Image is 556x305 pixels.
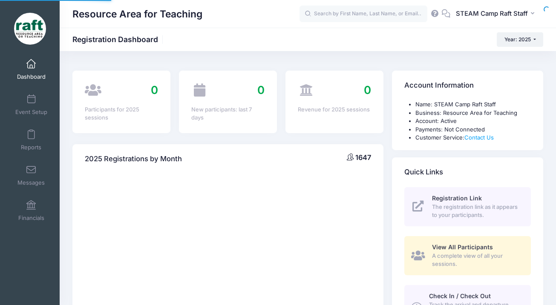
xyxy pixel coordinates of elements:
a: Messages [11,160,52,190]
h4: Account Information [404,74,474,98]
li: Account: Active [415,117,531,125]
li: Business: Resource Area for Teaching [415,109,531,117]
span: A complete view of all your sessions. [432,252,521,268]
span: Messages [17,179,45,186]
input: Search by First Name, Last Name, or Email... [300,6,427,23]
span: The registration link as it appears to your participants. [432,203,521,219]
li: Payments: Not Connected [415,125,531,134]
a: Dashboard [11,54,52,84]
h4: Quick Links [404,160,443,184]
span: 0 [257,83,265,97]
a: Financials [11,196,52,225]
span: Registration Link [432,194,482,202]
a: Contact Us [464,134,494,141]
li: Name: STEAM Camp Raft Staff [415,100,531,109]
button: Year: 2025 [497,32,543,47]
a: View All Participants A complete view of all your sessions. [404,236,531,275]
h4: 2025 Registrations by Month [85,147,182,171]
div: Participants for 2025 sessions [85,105,158,122]
span: Check In / Check Out [429,292,491,299]
span: 0 [151,83,158,97]
div: Revenue for 2025 sessions [298,105,371,114]
div: New participants: last 7 days [191,105,265,122]
a: Registration Link The registration link as it appears to your participants. [404,187,531,226]
a: Event Setup [11,90,52,120]
span: Dashboard [17,73,46,80]
span: Financials [18,214,44,222]
li: Customer Service: [415,134,531,142]
a: Reports [11,125,52,155]
span: STEAM Camp Raft Staff [456,9,528,18]
h1: Registration Dashboard [72,35,165,44]
h1: Resource Area for Teaching [72,4,202,24]
span: 1647 [355,153,371,162]
span: Year: 2025 [504,36,531,43]
span: Event Setup [15,108,47,116]
span: Reports [21,144,41,151]
button: STEAM Camp Raft Staff [450,4,543,24]
img: Resource Area for Teaching [14,13,46,45]
span: View All Participants [432,243,493,251]
span: 0 [364,83,371,97]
